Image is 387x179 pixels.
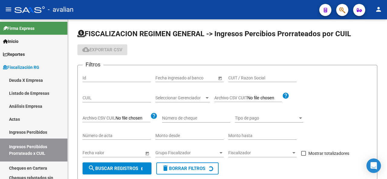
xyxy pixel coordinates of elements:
mat-icon: person [375,6,382,13]
input: Fecha fin [110,150,139,155]
mat-icon: search [88,165,95,172]
button: Buscar Registros [83,162,151,174]
div: Open Intercom Messenger [366,158,381,173]
span: Borrar Filtros [162,166,205,171]
span: Tipo de pago [235,116,298,121]
input: Fecha fin [183,75,212,81]
span: FISCALIZACION REGIMEN GENERAL -> Ingresos Percibios Prorrateados por CUIL [77,30,351,38]
h3: Filtros [83,60,103,69]
button: Exportar CSV [77,44,127,55]
span: Mostrar totalizadores [308,150,349,157]
input: Archivo CSV CUIL [115,116,150,121]
span: Seleccionar Gerenciador [155,95,204,101]
mat-icon: delete [162,165,169,172]
span: Inicio [3,38,18,45]
span: Firma Express [3,25,34,32]
span: Buscar Registros [88,166,138,171]
span: Archivo CSV CUIT [214,95,247,100]
button: Borrar Filtros [156,162,219,174]
button: Open calendar [217,75,223,81]
mat-icon: help [150,112,158,120]
mat-icon: cloud_download [82,46,89,53]
span: Archivo CSV CUIL [83,116,115,120]
input: Fecha inicio [83,150,105,155]
input: Fecha inicio [155,75,177,81]
mat-icon: menu [5,6,12,13]
span: Reportes [3,51,25,58]
span: Exportar CSV [82,47,122,53]
button: Open calendar [144,150,150,156]
span: Fiscalización RG [3,64,39,71]
span: Fiscalizador [228,150,291,155]
span: Grupo Fiscalizador [155,150,218,155]
span: - avalian [48,3,73,16]
mat-icon: help [282,92,289,99]
input: Archivo CSV CUIT [247,95,282,101]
